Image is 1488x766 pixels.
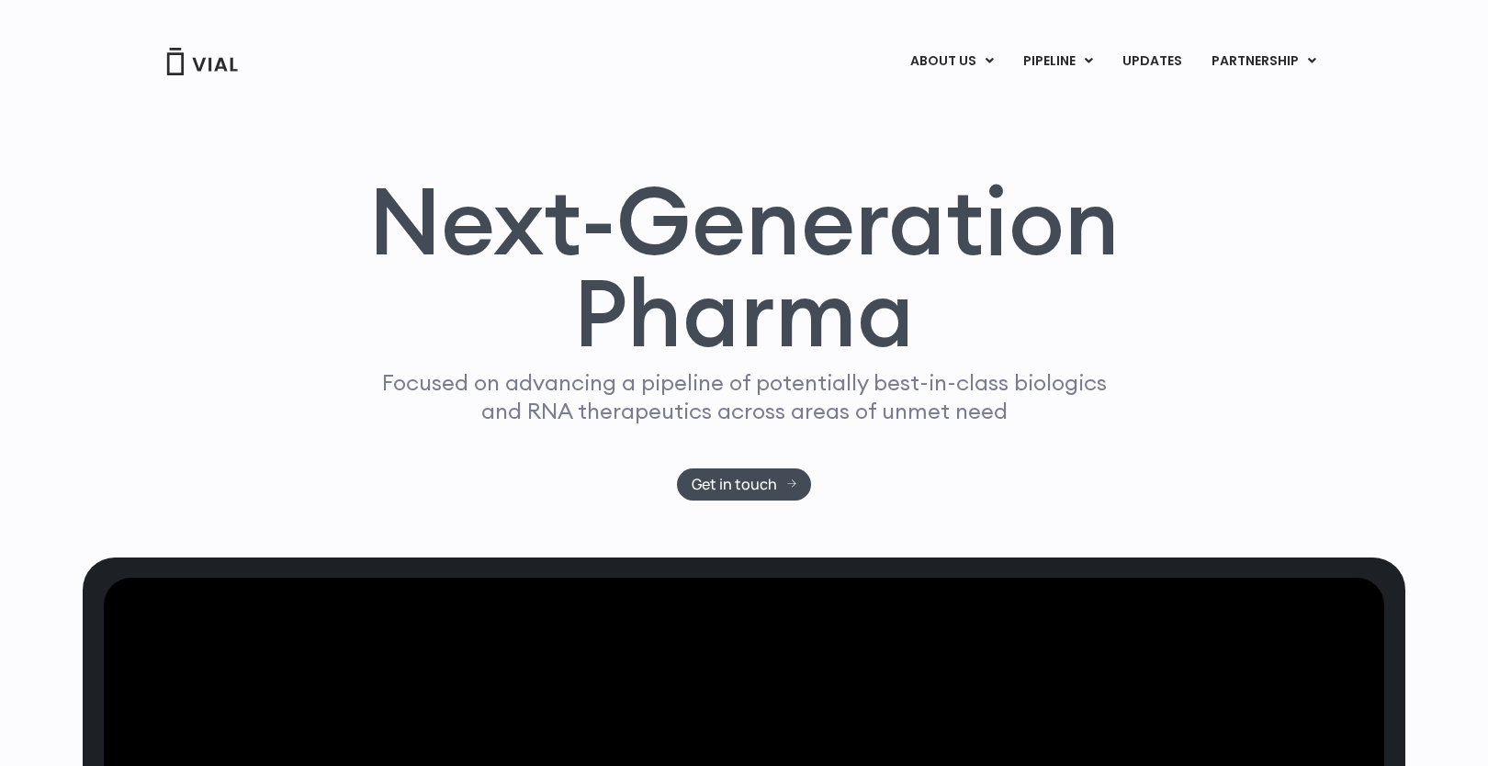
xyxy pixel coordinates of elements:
h1: Next-Generation Pharma [346,175,1142,360]
a: ABOUT USMenu Toggle [896,46,1008,77]
span: Get in touch [692,478,777,491]
a: PARTNERSHIPMenu Toggle [1197,46,1331,77]
img: Vial Logo [165,48,239,75]
a: UPDATES [1108,46,1196,77]
a: PIPELINEMenu Toggle [1009,46,1107,77]
a: Get in touch [677,468,812,501]
p: Focused on advancing a pipeline of potentially best-in-class biologics and RNA therapeutics acros... [374,368,1114,425]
